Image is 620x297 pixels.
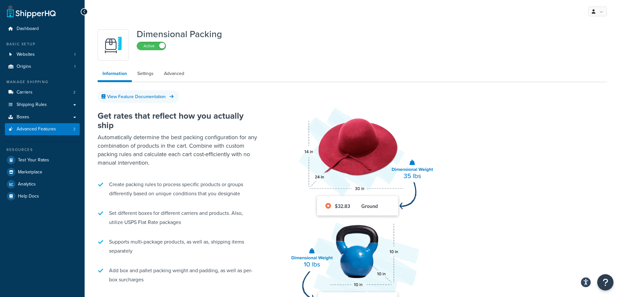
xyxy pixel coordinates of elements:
[18,170,42,175] span: Marketplace
[5,123,80,135] a: Advanced Features2
[17,126,56,132] span: Advanced Features
[5,41,80,47] div: Basic Setup
[17,52,35,57] span: Websites
[5,123,80,135] li: Advanced Features
[137,29,222,39] h1: Dimensional Packing
[18,194,39,199] span: Help Docs
[5,99,80,111] a: Shipping Rules
[17,102,47,108] span: Shipping Rules
[5,166,80,178] a: Marketplace
[5,49,80,61] li: Websites
[18,157,49,163] span: Test Your Rates
[5,86,80,98] li: Carriers
[5,190,80,202] a: Help Docs
[98,177,260,201] li: Create packing rules to process specific products or groups differently based on unique condition...
[5,61,80,73] li: Origins
[73,90,76,95] span: 2
[5,147,80,153] div: Resources
[5,111,80,123] a: Boxes
[74,64,76,69] span: 1
[5,178,80,190] a: Analytics
[73,126,76,132] span: 2
[5,154,80,166] a: Test Your Rates
[74,52,76,57] span: 1
[5,61,80,73] a: Origins1
[132,67,158,80] a: Settings
[17,90,33,95] span: Carriers
[159,67,189,80] a: Advanced
[17,26,39,32] span: Dashboard
[98,67,132,82] a: Information
[98,90,179,103] a: View Feature Documentation
[5,23,80,35] a: Dashboard
[137,42,166,50] label: Active
[17,64,31,69] span: Origins
[5,79,80,85] div: Manage Shipping
[98,133,260,167] p: Automatically determine the best packing configuration for any combination of products in the car...
[98,234,260,259] li: Supports multi-package products, as well as, shipping items separately
[98,205,260,230] li: Set different boxes for different carriers and products. Also, utilize USPS Flat Rate packages
[597,274,613,290] button: Open Resource Center
[5,49,80,61] a: Websites1
[5,86,80,98] a: Carriers2
[102,34,125,56] img: DTVBYsAAAAAASUVORK5CYII=
[17,114,29,120] span: Boxes
[98,263,260,288] li: Add box and pallet packing weight and padding, as well as per-box surcharges
[18,182,36,187] span: Analytics
[98,111,260,130] h2: Get rates that reflect how you actually ship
